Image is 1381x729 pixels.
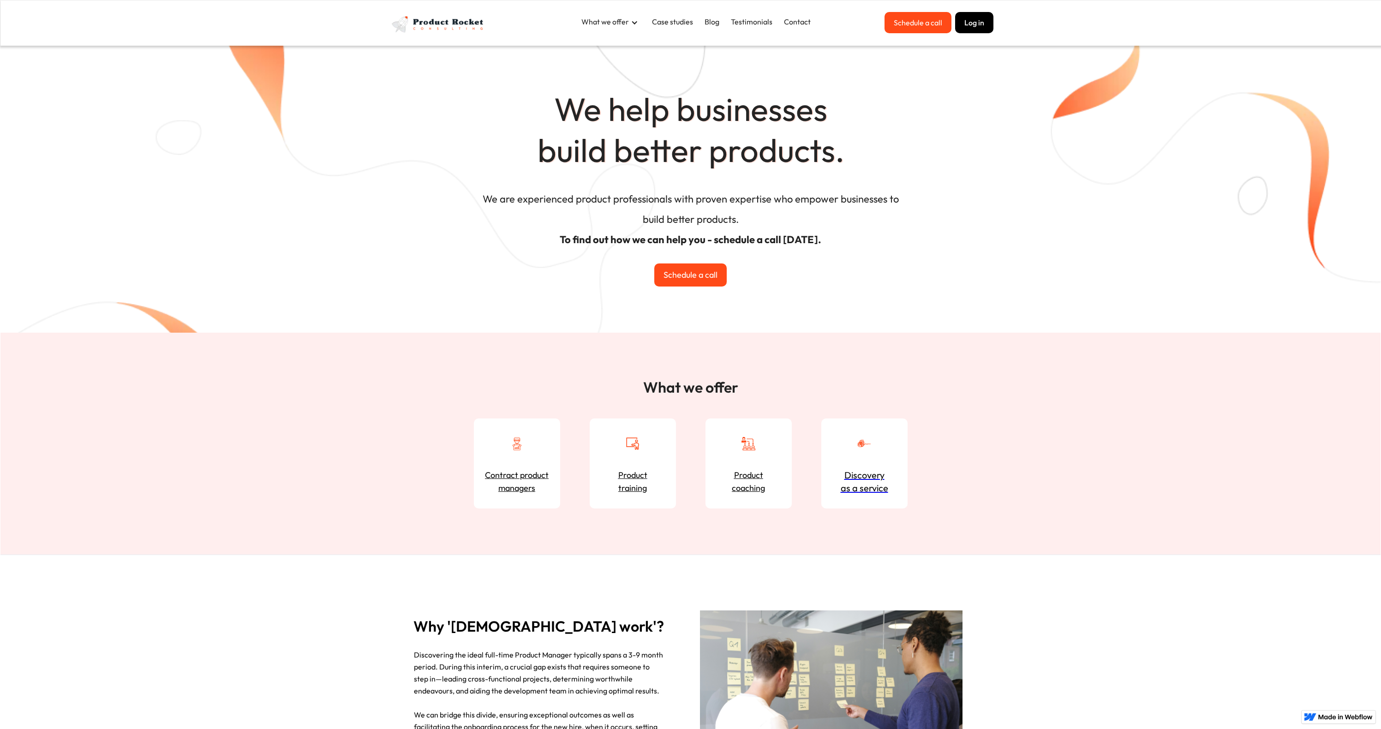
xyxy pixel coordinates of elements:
[474,418,560,508] a: Contract product managers
[700,12,724,31] a: Blog
[476,184,905,259] h4: We are experienced product professionals with proven expertise who empower businesses to build be...
[647,12,698,31] a: Case studies
[885,12,951,33] a: Schedule a call
[483,469,551,495] strong: Contract product managers
[705,418,792,508] a: Productcoaching
[955,12,993,33] button: Log in
[726,12,777,31] a: Testimonials
[590,418,676,508] a: Producttraining
[779,12,815,31] a: Contact
[654,263,727,287] a: Schedule a call
[389,12,488,36] img: Product Rocket full light logo
[1318,714,1373,720] img: Made in Webflow
[618,469,647,495] strong: Product training
[581,17,629,27] div: What we offer
[577,12,647,33] div: What we offer
[841,469,888,495] div: Discovery as a service
[560,229,821,250] strong: To find out how we can help you - schedule a call [DATE].
[389,12,488,36] a: home
[474,379,908,395] h2: What we offer
[821,418,908,508] a: Discoveryas a service
[413,615,685,648] h2: Why '[DEMOGRAPHIC_DATA] work'?
[732,469,765,495] strong: Product coaching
